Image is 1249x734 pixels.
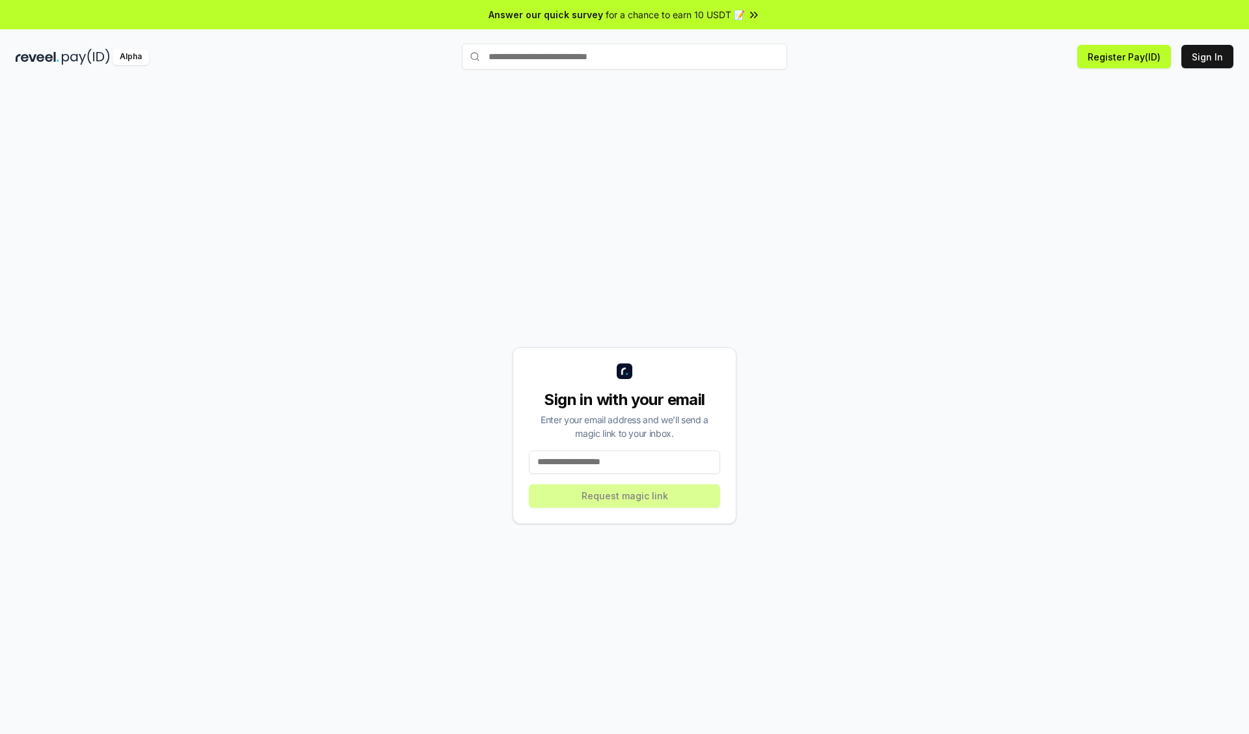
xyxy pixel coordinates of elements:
img: reveel_dark [16,49,59,65]
img: pay_id [62,49,110,65]
div: Alpha [113,49,149,65]
img: logo_small [617,363,632,379]
span: Answer our quick survey [489,8,603,21]
button: Register Pay(ID) [1077,45,1171,68]
div: Sign in with your email [529,389,720,410]
div: Enter your email address and we’ll send a magic link to your inbox. [529,413,720,440]
button: Sign In [1181,45,1233,68]
span: for a chance to earn 10 USDT 📝 [606,8,745,21]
